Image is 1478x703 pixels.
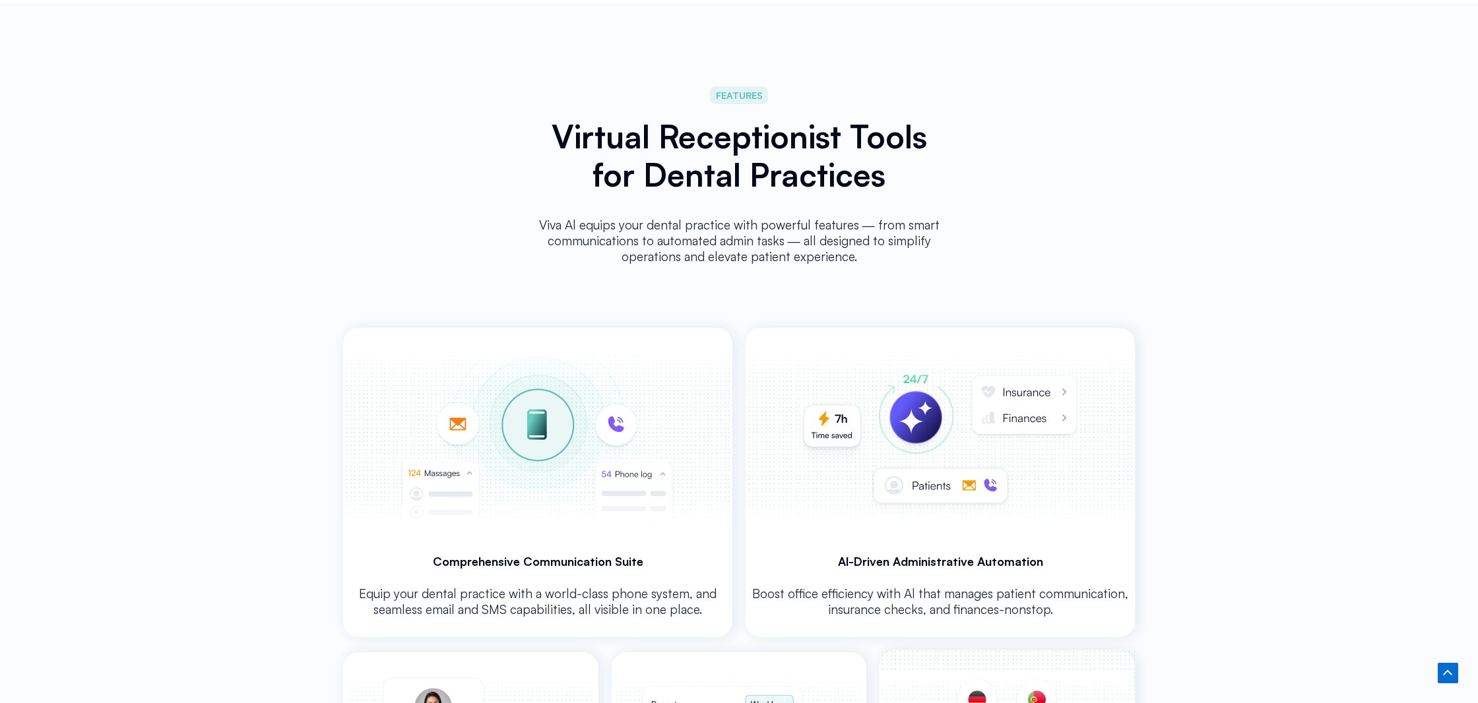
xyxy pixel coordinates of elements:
[343,586,732,617] p: Equip your dental practice with a world-class phone system, and seamless email and SMS capabiliti...
[532,117,946,194] h2: Virtual Receptionist Tools for Dental Practices
[746,553,1135,569] h3: Al-Driven Administrative Automation
[716,88,763,103] span: FEATURES
[532,217,946,264] p: Viva Al equips your dental practice with powerful features ― from smart communications to automat...
[343,553,732,569] h3: Comprehensive Communication Suite
[746,586,1135,617] p: Boost office efficiency with Al that manages patient communication, insurance checks, and finance...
